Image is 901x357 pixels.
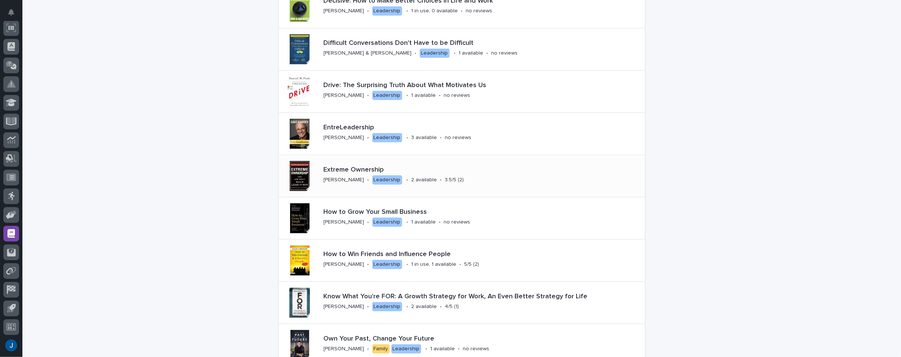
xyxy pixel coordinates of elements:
[372,133,402,142] div: Leadership
[440,304,442,310] p: •
[445,177,464,183] p: 3.5/5 (2)
[415,50,417,56] p: •
[367,219,369,225] p: •
[407,8,408,14] p: •
[279,282,645,324] a: Know What You're FOR: A Growth Strategy for Work, An Even Better Strategy for Life[PERSON_NAME]•L...
[407,219,408,225] p: •
[324,39,642,47] p: Difficult Conversations Don't Have to be Difficult
[279,71,645,113] a: Drive: The Surprising Truth About What Motivates Us[PERSON_NAME]•Leadership•1 available•no reviews
[324,50,412,56] p: [PERSON_NAME] & [PERSON_NAME]
[279,197,645,240] a: How to Grow Your Small Business[PERSON_NAME]•Leadership•1 available•no reviews
[279,28,645,71] a: Difficult Conversations Don't Have to be Difficult[PERSON_NAME] & [PERSON_NAME]•Leadership•1 avai...
[324,124,522,132] p: EntreLeadership
[324,261,364,268] p: [PERSON_NAME]
[439,219,441,225] p: •
[372,260,402,269] div: Leadership
[431,346,455,352] p: 1 available
[324,250,607,259] p: How to Win Friends and Influence People
[372,344,390,354] div: Family
[465,261,479,268] p: 5/5 (2)
[324,304,364,310] p: [PERSON_NAME]
[411,304,437,310] p: 2 available
[3,4,19,20] button: Notifications
[411,135,437,141] p: 3 available
[460,261,462,268] p: •
[324,135,364,141] p: [PERSON_NAME]
[9,9,19,21] div: Notifications
[407,92,408,99] p: •
[459,50,484,56] p: 1 available
[411,261,457,268] p: 1 in use, 1 available
[367,92,369,99] p: •
[420,49,450,58] div: Leadership
[458,346,460,352] p: •
[491,50,518,56] p: no reviews
[279,113,645,155] a: EntreLeadership[PERSON_NAME]•Leadership•3 available•no reviews
[407,135,408,141] p: •
[324,208,574,216] p: How to Grow Your Small Business
[391,344,421,354] div: Leadership
[407,261,408,268] p: •
[411,92,436,99] p: 1 available
[324,346,364,352] p: [PERSON_NAME]
[440,135,442,141] p: •
[324,166,525,174] p: Extreme Ownership
[3,338,19,353] button: users-avatar
[444,219,470,225] p: no reviews
[324,335,600,343] p: Own Your Past, Change Your Future
[439,92,441,99] p: •
[407,304,408,310] p: •
[324,177,364,183] p: [PERSON_NAME]
[445,135,472,141] p: no reviews
[411,177,437,183] p: 2 available
[372,6,402,16] div: Leadership
[367,304,369,310] p: •
[367,8,369,14] p: •
[444,92,470,99] p: no reviews
[279,240,645,282] a: How to Win Friends and Influence People[PERSON_NAME]•Leadership•1 in use, 1 available•5/5 (2)
[372,175,402,185] div: Leadership
[324,81,633,90] p: Drive: The Surprising Truth About What Motivates Us
[367,346,369,352] p: •
[466,8,493,14] p: no reviews
[324,92,364,99] p: [PERSON_NAME]
[445,304,459,310] p: 4/5 (1)
[279,155,645,197] a: Extreme Ownership[PERSON_NAME]•Leadership•2 available•3.5/5 (2)
[411,219,436,225] p: 1 available
[372,91,402,100] div: Leadership
[463,346,490,352] p: no reviews
[454,50,456,56] p: •
[411,8,458,14] p: 1 in use, 0 available
[440,177,442,183] p: •
[367,177,369,183] p: •
[367,135,369,141] p: •
[324,219,364,225] p: [PERSON_NAME]
[461,8,463,14] p: •
[407,177,408,183] p: •
[324,8,364,14] p: [PERSON_NAME]
[324,293,642,301] p: Know What You're FOR: A Growth Strategy for Work, An Even Better Strategy for Life
[372,218,402,227] div: Leadership
[372,302,402,311] div: Leadership
[487,50,488,56] p: •
[426,346,428,352] p: •
[367,261,369,268] p: •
